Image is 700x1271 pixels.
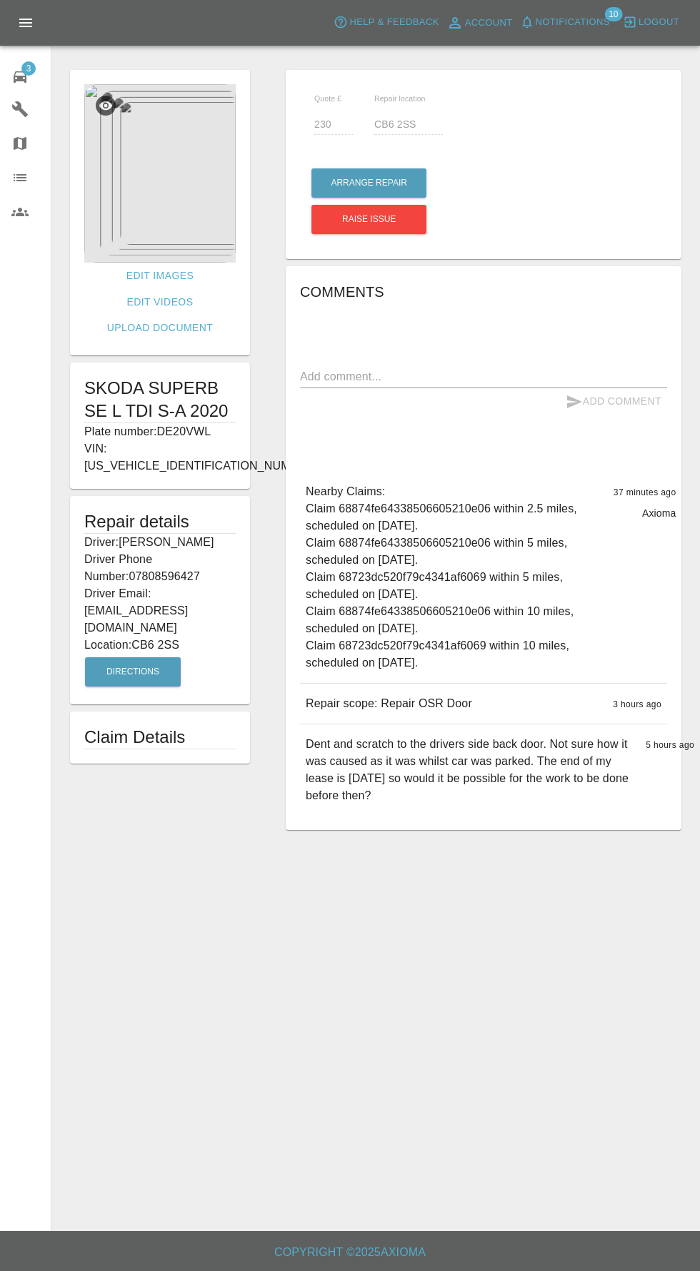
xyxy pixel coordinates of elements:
[311,168,426,198] button: Arrange Repair
[604,7,622,21] span: 10
[330,11,442,34] button: Help & Feedback
[84,534,236,551] p: Driver: [PERSON_NAME]
[84,551,236,585] p: Driver Phone Number: 07808596427
[84,423,236,440] p: Plate number: DE20VWL
[349,14,439,31] span: Help & Feedback
[516,11,614,34] button: Notifications
[84,510,236,533] h5: Repair details
[85,657,181,687] button: Directions
[121,289,199,315] a: Edit Videos
[374,94,426,103] span: Repair location
[84,585,236,637] p: Driver Email: [EMAIL_ADDRESS][DOMAIN_NAME]
[21,61,36,76] span: 3
[306,483,602,672] p: Nearby Claims: Claim 68874fe64338506605210e06 within 2.5 miles, scheduled on [DATE]. Claim 68874f...
[311,205,426,234] button: Raise issue
[465,15,513,31] span: Account
[84,377,236,422] h1: SKODA SUPERB SE L TDI S-A 2020
[9,6,43,40] button: Open drawer
[614,487,676,497] span: 37 minutes ago
[536,14,610,31] span: Notifications
[639,14,679,31] span: Logout
[314,94,341,103] span: Quote £
[11,1242,689,1262] h6: Copyright © 2025 Axioma
[306,736,634,804] p: Dent and scratch to the drivers side back door. Not sure how it was caused as it was whilst car w...
[101,315,219,341] a: Upload Document
[300,280,667,303] h6: Comments
[84,726,236,749] h1: Claim Details
[84,84,236,263] img: 8e711a99-2111-4310-9941-a22fba2e5e53
[613,699,661,709] span: 3 hours ago
[306,695,472,712] p: Repair scope: Repair OSR Door
[619,11,683,34] button: Logout
[642,506,676,520] p: Axioma
[646,740,694,750] span: 5 hours ago
[84,637,236,654] p: Location: CB6 2SS
[84,440,236,475] p: VIN: [US_VEHICLE_IDENTIFICATION_NUMBER]
[121,263,199,289] a: Edit Images
[443,11,516,34] a: Account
